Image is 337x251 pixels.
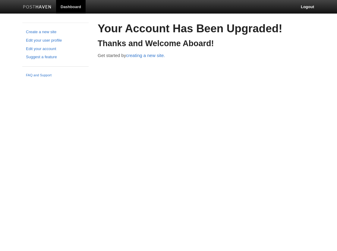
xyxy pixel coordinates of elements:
a: Edit your account [26,46,85,52]
p: Get started by [98,52,315,59]
a: Suggest a feature [26,54,85,60]
a: creating a new site. [126,53,165,58]
img: Posthaven-bar [23,5,52,10]
h3: Thanks and Welcome Aboard! [98,39,315,48]
a: Create a new site [26,29,85,35]
a: FAQ and Support [26,73,85,78]
a: Edit your user profile [26,37,85,44]
h2: Your Account Has Been Upgraded! [98,23,315,35]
